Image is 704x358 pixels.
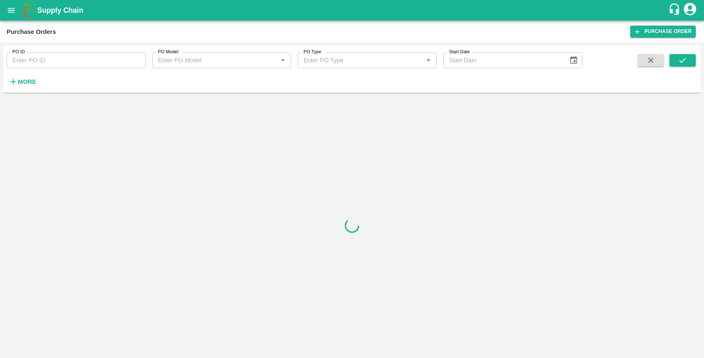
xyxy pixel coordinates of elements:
[300,55,410,66] input: Enter PO Type
[423,55,434,66] button: Open
[630,26,696,38] a: Purchase Order
[7,75,38,89] button: More
[158,49,179,55] label: PO Model
[37,5,668,16] a: Supply Chain
[566,52,582,68] button: Choose date
[449,49,470,55] label: Start Date
[155,55,264,66] input: Enter PO Model
[7,52,146,68] input: Enter PO ID
[21,2,37,19] img: logo
[2,1,21,20] button: open drawer
[7,26,56,37] div: Purchase Orders
[278,55,288,66] button: Open
[304,49,321,55] label: PO Type
[668,3,683,18] div: customer-support
[37,6,83,14] b: Supply Chain
[18,78,36,85] strong: More
[683,2,697,19] div: account of current user
[443,52,563,68] input: Start Date
[12,49,25,55] label: PO ID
